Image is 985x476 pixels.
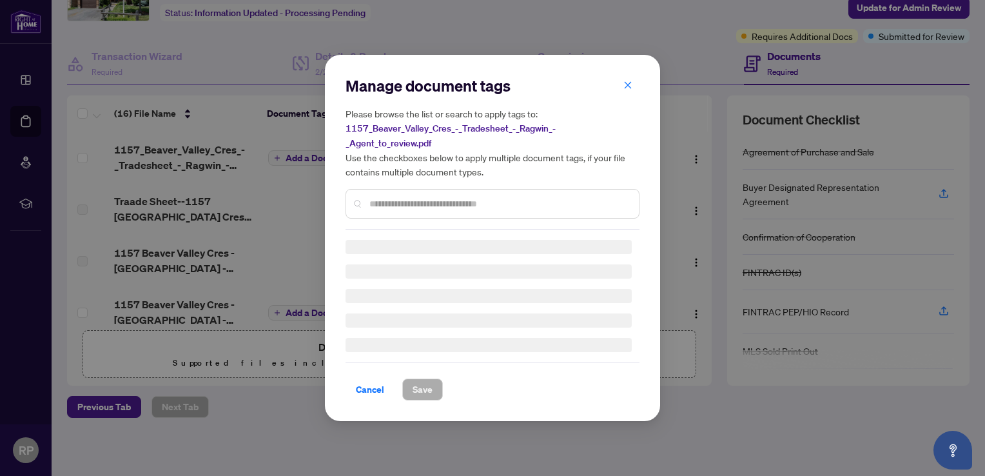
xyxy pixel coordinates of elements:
span: Cancel [356,379,384,400]
button: Save [402,379,443,401]
button: Open asap [933,431,972,470]
span: 1157_Beaver_Valley_Cres_-_Tradesheet_-_Ragwin_-_Agent_to_review.pdf [346,123,556,149]
h5: Please browse the list or search to apply tags to: Use the checkboxes below to apply multiple doc... [346,106,639,179]
span: close [623,81,632,90]
button: Cancel [346,379,395,401]
h2: Manage document tags [346,75,639,96]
